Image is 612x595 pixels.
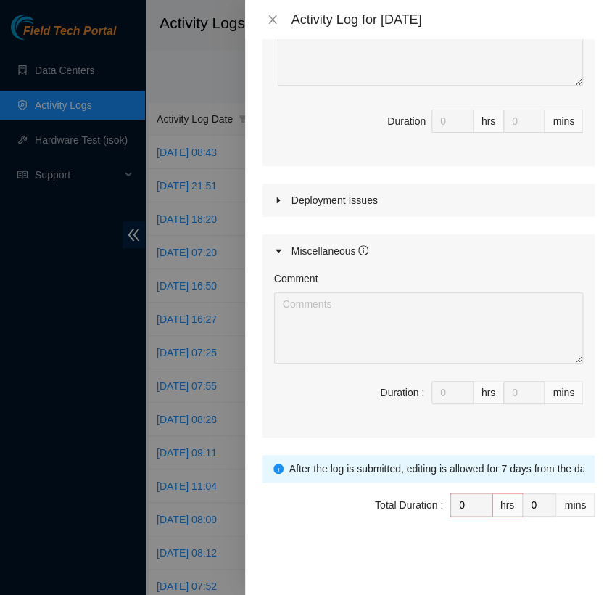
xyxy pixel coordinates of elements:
[274,292,583,364] textarea: Comment
[274,196,283,205] span: caret-right
[545,381,583,404] div: mins
[474,110,504,133] div: hrs
[291,12,595,28] div: Activity Log for [DATE]
[274,247,283,255] span: caret-right
[492,493,523,517] div: hrs
[274,271,318,287] label: Comment
[474,381,504,404] div: hrs
[380,385,424,401] div: Duration :
[375,497,443,513] div: Total Duration :
[267,14,278,25] span: close
[262,13,283,27] button: Close
[358,245,368,255] span: info-circle
[291,243,369,259] div: Miscellaneous
[262,184,595,217] div: Deployment Issues
[556,493,595,517] div: mins
[278,15,583,86] textarea: Comment
[545,110,583,133] div: mins
[273,464,284,474] span: info-circle
[387,113,426,129] div: Duration
[262,234,595,268] div: Miscellaneous info-circle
